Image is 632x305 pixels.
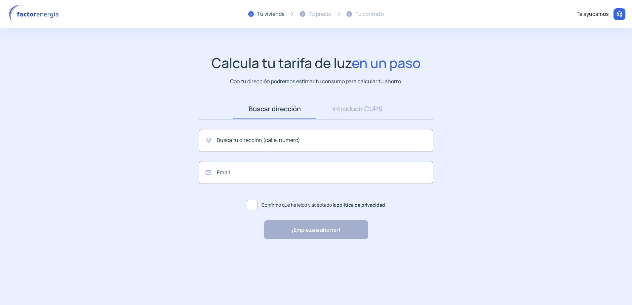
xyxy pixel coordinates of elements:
[261,201,385,209] span: Confirmo que he leído y aceptado la
[233,99,316,119] a: Buscar dirección
[355,10,384,18] div: Tu contrato
[316,99,399,119] a: Introducir CUPS
[352,53,421,72] span: en un paso
[576,10,609,18] div: Te ayudamos
[230,77,402,85] p: Con tu dirección podremos estimar tu consumo para calcular tu ahorro.
[7,5,63,24] img: logo factor
[212,55,421,71] h1: Calcula tu tarifa de luz
[257,10,285,18] div: Tu vivienda
[336,202,385,208] a: política de privacidad
[309,10,331,18] div: Tu precio
[616,11,623,17] img: llamar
